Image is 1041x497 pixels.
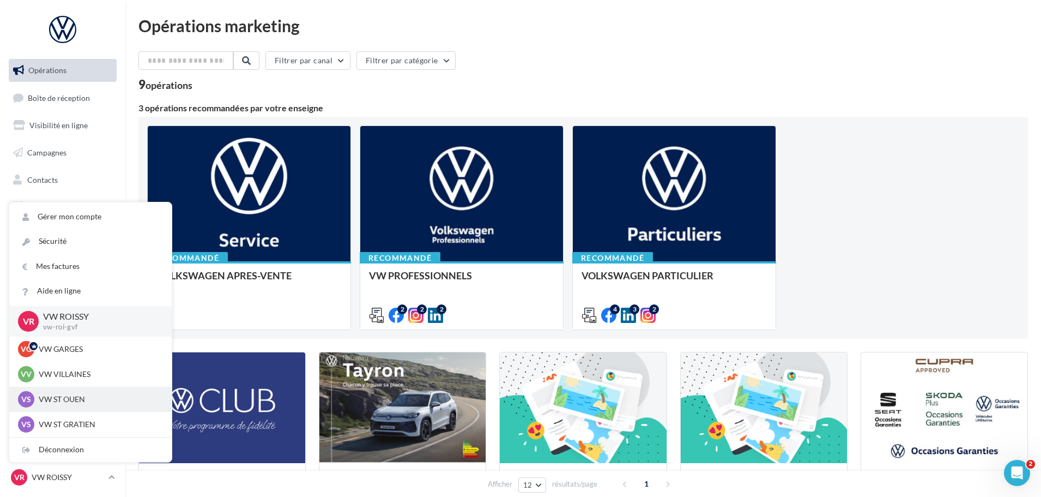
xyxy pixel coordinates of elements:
p: VW ROISSY [43,310,154,323]
a: Aide en ligne [9,279,172,303]
div: 9 [138,79,192,91]
a: Contacts [7,169,119,191]
button: 12 [518,477,546,493]
span: 12 [523,481,532,489]
span: 2 [1026,460,1035,469]
p: VW VILLAINES [39,369,159,380]
a: VR VW ROISSY [9,467,117,488]
div: 3 [630,304,639,314]
div: 2 [397,304,407,314]
a: Médiathèque [7,195,119,218]
p: VW ST OUEN [39,394,159,405]
button: Filtrer par canal [265,51,350,70]
iframe: Intercom live chat [1004,460,1030,486]
div: 2 [649,304,659,314]
span: VG [21,344,32,355]
div: Recommandé [360,252,440,264]
p: VW GARGES [39,344,159,355]
a: Calendrier [7,223,119,245]
a: Opérations [7,59,119,82]
span: VV [21,369,32,380]
div: 2 [417,304,427,314]
span: VOLKSWAGEN APRES-VENTE [156,270,292,282]
p: VW ST GRATIEN [39,419,159,430]
p: vw-roi-gvf [43,322,154,332]
p: VW ROISSY [32,472,104,483]
a: Boîte de réception [7,86,119,110]
div: 2 [437,304,446,314]
span: VS [21,419,31,430]
div: Déconnexion [9,438,172,462]
span: VR [14,472,25,483]
span: Visibilité en ligne [29,121,88,130]
span: Boîte de réception [28,93,90,102]
span: Contacts [27,175,58,184]
span: VW PROFESSIONNELS [369,270,472,282]
a: PLV et print personnalisable [7,250,119,282]
button: Filtrer par catégorie [356,51,456,70]
div: 3 opérations recommandées par votre enseigne [138,104,1028,112]
span: VS [21,394,31,405]
div: opérations [146,80,192,90]
div: Opérations marketing [138,17,1028,34]
a: Campagnes [7,141,119,164]
div: 4 [610,304,620,314]
span: VOLKSWAGEN PARTICULIER [582,270,713,282]
a: Mes factures [9,254,172,279]
span: résultats/page [552,479,597,489]
a: Visibilité en ligne [7,114,119,137]
a: Gérer mon compte [9,205,172,229]
span: 1 [638,475,655,493]
a: Campagnes DataOnDemand [7,286,119,318]
span: Afficher [488,479,512,489]
div: Recommandé [572,252,653,264]
a: Sécurité [9,229,172,254]
span: VR [23,315,34,327]
div: Recommandé [147,252,228,264]
span: Opérations [28,65,66,75]
span: Campagnes [27,148,66,157]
